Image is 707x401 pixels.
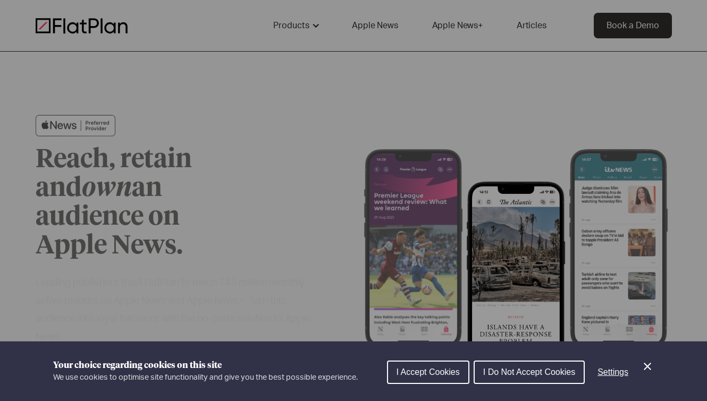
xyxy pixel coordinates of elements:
[397,367,460,377] span: I Accept Cookies
[53,372,358,383] p: We use cookies to optimise site functionality and give you the best possible experience.
[483,367,575,377] span: I Do Not Accept Cookies
[53,359,358,372] h1: Your choice regarding cookies on this site
[387,361,469,384] button: I Accept Cookies
[474,361,585,384] button: I Do Not Accept Cookies
[641,360,654,373] button: Close Cookie Control
[597,367,628,377] span: Settings
[589,362,637,383] button: Settings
